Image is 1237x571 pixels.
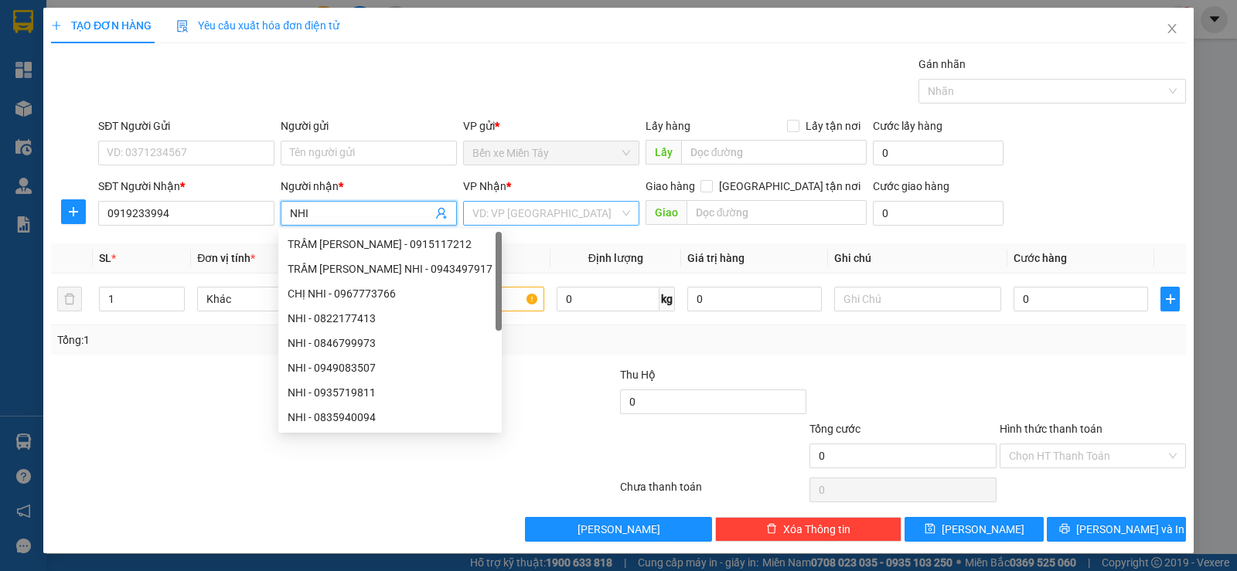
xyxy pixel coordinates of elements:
[463,117,639,134] div: VP gửi
[278,257,502,281] div: TRẦM NGUYỄN TÂM NHI - 0943497917
[197,252,255,264] span: Đơn vị tính
[873,201,1004,226] input: Cước giao hàng
[463,180,506,192] span: VP Nhận
[588,252,643,264] span: Định lượng
[873,141,1004,165] input: Cước lấy hàng
[176,20,189,32] img: icon
[646,140,681,165] span: Lấy
[681,140,867,165] input: Dọc đường
[925,523,935,535] span: save
[288,285,492,302] div: CHỊ NHI - 0967773766
[525,517,711,542] button: [PERSON_NAME]
[783,521,850,538] span: Xóa Thông tin
[578,521,660,538] span: [PERSON_NAME]
[766,523,777,535] span: delete
[288,335,492,352] div: NHI - 0846799973
[278,331,502,355] div: NHI - 0846799973
[646,200,687,225] span: Giao
[687,287,822,311] input: 0
[288,260,492,277] div: TRẦM [PERSON_NAME] NHI - 0943497917
[687,200,867,225] input: Dọc đường
[1047,517,1186,542] button: printer[PERSON_NAME] và In
[905,517,1044,542] button: save[PERSON_NAME]
[288,310,492,327] div: NHI - 0822177413
[278,281,502,306] div: CHỊ NHI - 0967773766
[1000,423,1102,435] label: Hình thức thanh toán
[278,380,502,405] div: NHI - 0935719811
[620,369,656,381] span: Thu Hộ
[873,180,949,192] label: Cước giao hàng
[618,478,808,505] div: Chưa thanh toán
[288,409,492,426] div: NHI - 0835940094
[828,243,1007,274] th: Ghi chú
[278,232,502,257] div: TRẦM NGUYỄN Ý NHI - 0915117212
[918,58,966,70] label: Gán nhãn
[1076,521,1184,538] span: [PERSON_NAME] và In
[61,199,86,224] button: plus
[1160,287,1180,311] button: plus
[715,517,901,542] button: deleteXóa Thông tin
[834,287,1001,311] input: Ghi Chú
[98,117,274,134] div: SĐT Người Gửi
[873,120,942,132] label: Cước lấy hàng
[278,405,502,430] div: NHI - 0835940094
[713,178,867,195] span: [GEOGRAPHIC_DATA] tận nơi
[659,287,675,311] span: kg
[646,180,695,192] span: Giao hàng
[1150,8,1194,51] button: Close
[206,287,355,311] span: Khác
[281,178,457,195] div: Người nhận
[51,19,152,32] span: TẠO ĐƠN HÀNG
[176,19,339,32] span: Yêu cầu xuất hóa đơn điện tử
[942,521,1024,538] span: [PERSON_NAME]
[1166,22,1178,35] span: close
[288,359,492,376] div: NHI - 0949083507
[1161,293,1179,305] span: plus
[278,306,502,331] div: NHI - 0822177413
[1059,523,1070,535] span: printer
[472,141,630,165] span: Bến xe Miền Tây
[809,423,860,435] span: Tổng cước
[98,178,274,195] div: SĐT Người Nhận
[51,20,62,31] span: plus
[646,120,690,132] span: Lấy hàng
[288,384,492,401] div: NHI - 0935719811
[62,206,85,218] span: plus
[278,355,502,380] div: NHI - 0949083507
[57,287,82,311] button: delete
[435,207,448,219] span: user-add
[687,252,745,264] span: Giá trị hàng
[99,252,111,264] span: SL
[281,117,457,134] div: Người gửi
[57,331,479,348] div: Tổng: 1
[1014,252,1067,264] span: Cước hàng
[799,117,867,134] span: Lấy tận nơi
[288,236,492,253] div: TRẦM [PERSON_NAME] - 0915117212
